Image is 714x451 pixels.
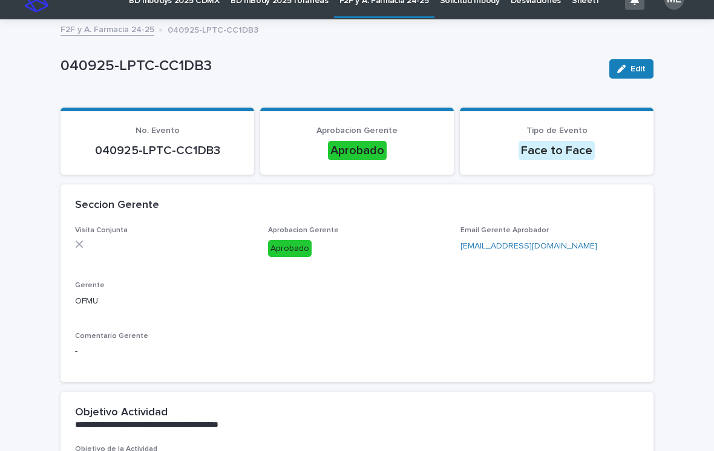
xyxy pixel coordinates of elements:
div: Face to Face [519,141,595,160]
span: Gerente [75,282,105,289]
p: 040925-LPTC-CC1DB3 [168,22,258,36]
span: Comentario Gerente [75,333,148,340]
div: Aprobado [328,141,387,160]
a: [EMAIL_ADDRESS][DOMAIN_NAME] [460,242,597,250]
span: Edit [630,65,646,73]
span: Email Gerente Aprobador [460,227,549,234]
button: Edit [609,59,653,79]
span: Visita Conjunta [75,227,128,234]
span: No. Evento [136,126,180,135]
p: - [75,345,639,358]
a: F2F y A. Farmacia 24-25 [61,22,154,36]
p: 040925-LPTC-CC1DB3 [75,143,240,158]
h2: Objetivo Actividad [75,406,168,420]
h2: Seccion Gerente [75,199,159,212]
p: 040925-LPTC-CC1DB3 [61,57,600,75]
span: Aprobacion Gerente [268,227,339,234]
p: OFMU [75,295,254,308]
span: Aprobacion Gerente [316,126,398,135]
div: Aprobado [268,240,312,258]
span: Tipo de Evento [526,126,588,135]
